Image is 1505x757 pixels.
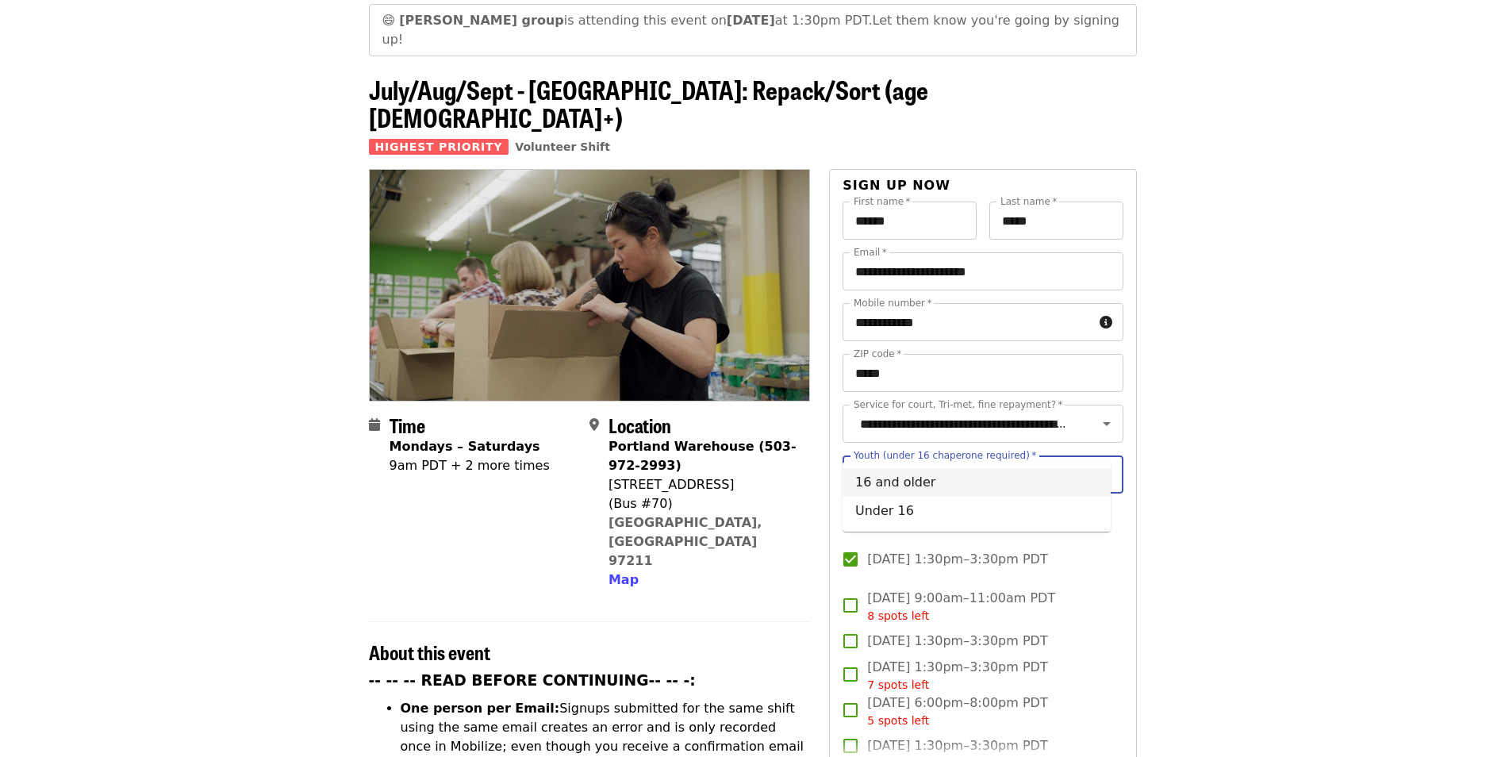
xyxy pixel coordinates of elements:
div: [STREET_ADDRESS] [609,475,797,494]
div: 9am PDT + 2 more times [390,456,550,475]
input: Last name [989,202,1123,240]
i: calendar icon [369,417,380,432]
label: ZIP code [854,349,901,359]
label: Service for court, Tri-met, fine repayment? [854,400,1063,409]
a: [GEOGRAPHIC_DATA], [GEOGRAPHIC_DATA] 97211 [609,515,762,568]
span: is attending this event on at 1:30pm PDT. [399,13,872,28]
i: circle-info icon [1100,315,1112,330]
span: grinning face emoji [382,13,396,28]
i: map-marker-alt icon [589,417,599,432]
strong: Portland Warehouse (503-972-2993) [609,439,797,473]
span: July/Aug/Sept - [GEOGRAPHIC_DATA]: Repack/Sort (age [DEMOGRAPHIC_DATA]+) [369,71,928,136]
span: About this event [369,638,490,666]
a: Volunteer Shift [515,140,610,153]
li: 16 and older [843,468,1111,497]
strong: [DATE] [727,13,775,28]
span: [DATE] 1:30pm–3:30pm PDT [867,550,1047,569]
input: Mobile number [843,303,1092,341]
img: July/Aug/Sept - Portland: Repack/Sort (age 8+) organized by Oregon Food Bank [370,170,810,400]
span: [DATE] 6:00pm–8:00pm PDT [867,694,1047,729]
span: [DATE] 1:30pm–3:30pm PDT [867,658,1047,694]
strong: -- -- -- READ BEFORE CONTINUING-- -- -: [369,672,696,689]
span: [DATE] 1:30pm–3:30pm PDT [867,632,1047,651]
strong: Mondays – Saturdays [390,439,540,454]
label: Last name [1000,197,1057,206]
span: Highest Priority [369,139,509,155]
span: Location [609,411,671,439]
strong: One person per Email: [401,701,560,716]
label: Email [854,248,887,257]
span: 5 spots left [867,714,929,727]
div: (Bus #70) [609,494,797,513]
button: Open [1096,413,1118,435]
span: [DATE] 9:00am–11:00am PDT [867,589,1055,624]
span: [DATE] 1:30pm–3:30pm PDT [867,736,1047,755]
button: Map [609,571,639,590]
button: Close [1096,463,1118,486]
label: Youth (under 16 chaperone required) [854,451,1036,460]
span: 7 spots left [867,678,929,691]
span: Map [609,572,639,587]
span: 8 spots left [867,609,929,622]
input: Email [843,252,1123,290]
span: Sign up now [843,178,950,193]
li: Under 16 [843,497,1111,525]
label: Mobile number [854,298,931,308]
span: Time [390,411,425,439]
strong: [PERSON_NAME] group [399,13,564,28]
input: First name [843,202,977,240]
input: ZIP code [843,354,1123,392]
label: First name [854,197,911,206]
